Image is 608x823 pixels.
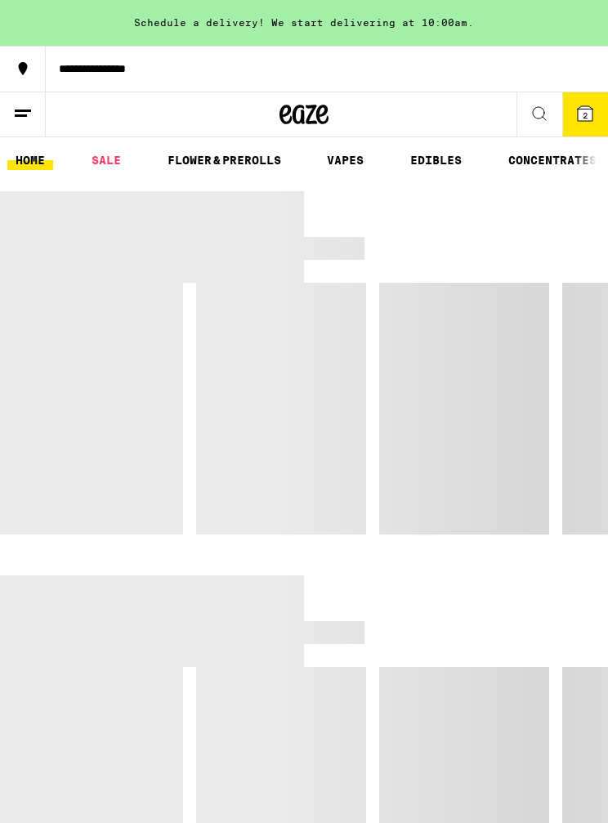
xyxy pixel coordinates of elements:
[83,150,129,170] a: SALE
[159,150,289,170] a: FLOWER & PREROLLS
[402,150,470,170] a: EDIBLES
[500,150,605,170] a: CONCENTRATES
[319,150,372,170] a: VAPES
[583,110,588,120] span: 2
[562,92,608,136] button: 2
[7,150,53,170] a: HOME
